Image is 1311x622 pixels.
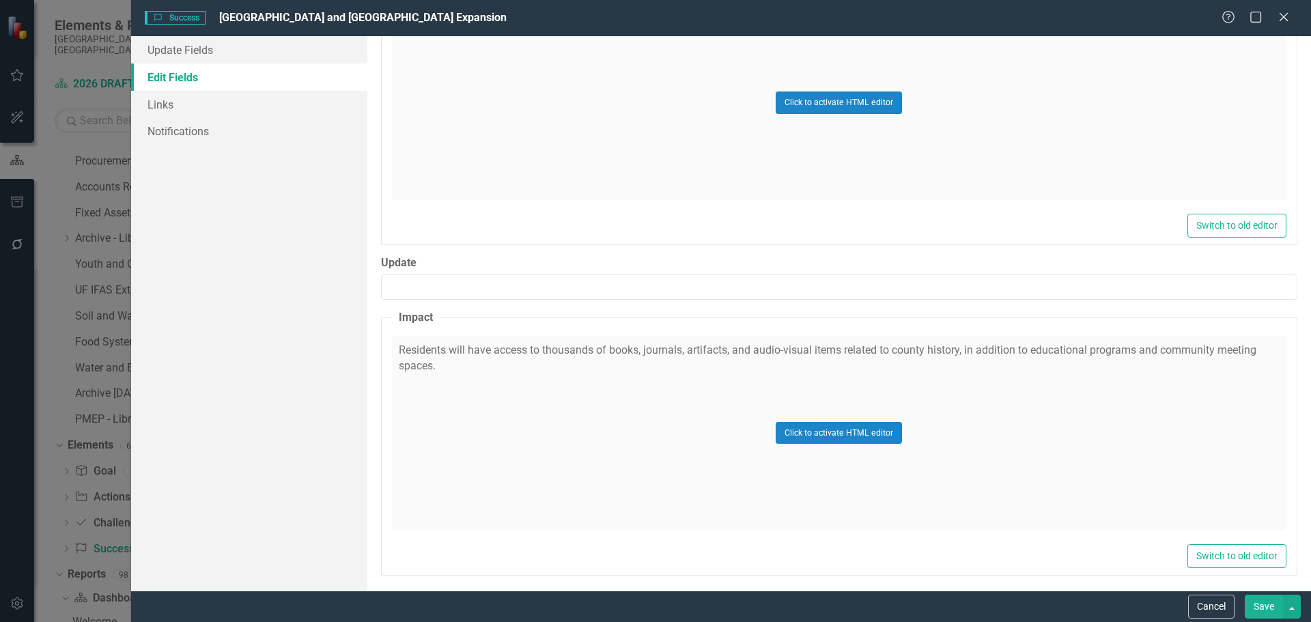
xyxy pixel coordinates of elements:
button: Cancel [1188,595,1235,619]
a: Update Fields [131,36,367,63]
label: Update [381,255,1297,271]
button: Switch to old editor [1187,544,1286,568]
span: Success [145,11,206,25]
button: Switch to old editor [1187,214,1286,238]
a: Notifications [131,117,367,145]
button: Save [1245,595,1283,619]
legend: Impact [392,310,440,326]
button: Click to activate HTML editor [776,422,902,444]
button: Click to activate HTML editor [776,91,902,113]
a: Links [131,91,367,118]
span: [GEOGRAPHIC_DATA] and [GEOGRAPHIC_DATA] Expansion [219,11,507,24]
a: Edit Fields [131,63,367,91]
